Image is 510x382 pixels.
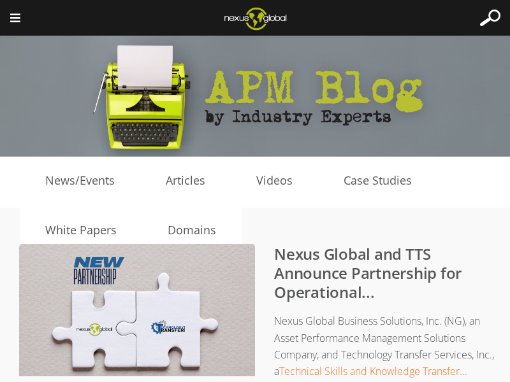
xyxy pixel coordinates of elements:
[19,244,255,376] img: Nexus Global and TTS Announce Partnership for Operational Excellence
[279,364,467,378] a: Technical Skills and Knowledge Transfer...
[318,171,437,190] a: Case Studies
[45,313,495,379] p: Nexus Global Business Solutions, Inc. (NG), an Asset Performance Management Solutions Company, an...
[20,171,140,190] a: News/Events
[140,171,231,190] a: Articles
[274,243,462,302] a: Nexus Global and TTS Announce Partnership for Operational...
[214,3,296,34] img: Nexus Global
[231,171,318,190] a: Videos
